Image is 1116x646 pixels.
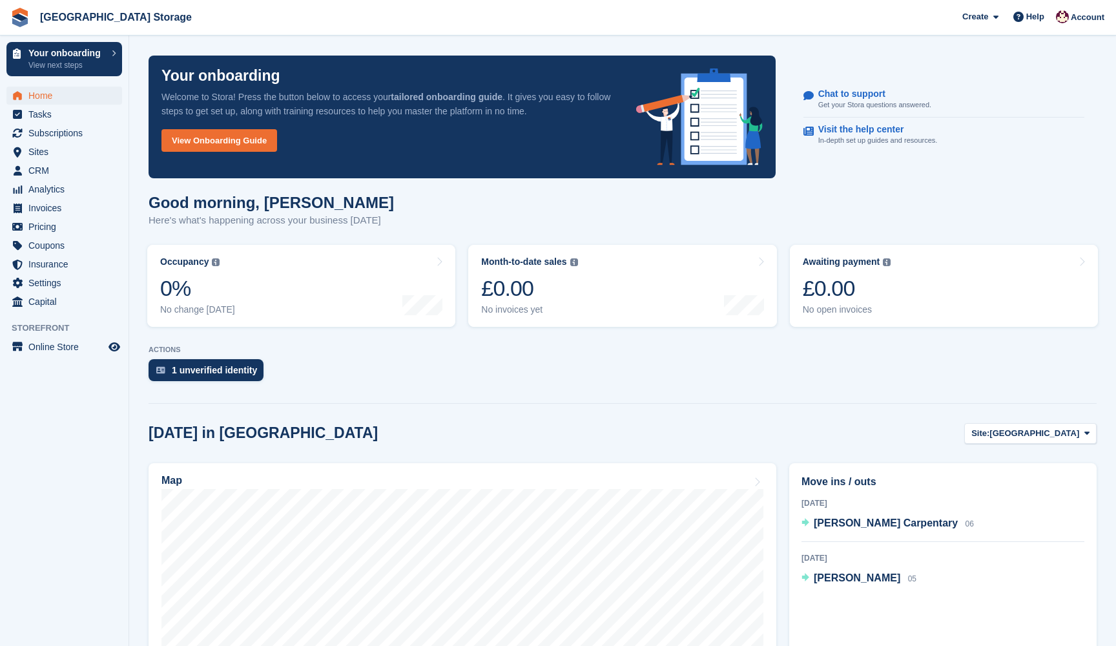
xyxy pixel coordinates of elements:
div: No open invoices [803,304,891,315]
h2: [DATE] in [GEOGRAPHIC_DATA] [149,424,378,442]
a: menu [6,255,122,273]
img: icon-info-grey-7440780725fd019a000dd9b08b2336e03edf1995a4989e88bcd33f0948082b44.svg [570,258,578,266]
a: menu [6,293,122,311]
div: £0.00 [803,275,891,302]
a: Month-to-date sales £0.00 No invoices yet [468,245,776,327]
a: menu [6,105,122,123]
span: Sites [28,143,106,161]
button: Site: [GEOGRAPHIC_DATA] [964,423,1097,444]
a: Awaiting payment £0.00 No open invoices [790,245,1098,327]
span: Online Store [28,338,106,356]
p: ACTIONS [149,346,1097,354]
a: [GEOGRAPHIC_DATA] Storage [35,6,197,28]
a: Visit the help center In-depth set up guides and resources. [803,118,1084,152]
a: Chat to support Get your Stora questions answered. [803,82,1084,118]
a: menu [6,236,122,255]
div: [DATE] [801,552,1084,564]
span: 05 [908,574,916,583]
span: Account [1071,11,1104,24]
span: 06 [966,519,974,528]
div: No invoices yet [481,304,577,315]
p: Chat to support [818,89,921,99]
a: menu [6,274,122,292]
img: icon-info-grey-7440780725fd019a000dd9b08b2336e03edf1995a4989e88bcd33f0948082b44.svg [883,258,891,266]
div: No change [DATE] [160,304,235,315]
div: 1 unverified identity [172,365,257,375]
a: 1 unverified identity [149,359,270,388]
div: Occupancy [160,256,209,267]
div: [DATE] [801,497,1084,509]
a: menu [6,161,122,180]
span: Site: [971,427,989,440]
div: £0.00 [481,275,577,302]
span: [PERSON_NAME] [814,572,900,583]
span: Create [962,10,988,23]
a: menu [6,143,122,161]
span: Invoices [28,199,106,217]
p: Visit the help center [818,124,927,135]
a: menu [6,180,122,198]
a: menu [6,218,122,236]
span: Analytics [28,180,106,198]
span: CRM [28,161,106,180]
span: Pricing [28,218,106,236]
span: Insurance [28,255,106,273]
img: Andrew Lacey [1056,10,1069,23]
div: Awaiting payment [803,256,880,267]
span: Capital [28,293,106,311]
a: Preview store [107,339,122,355]
p: Here's what's happening across your business [DATE] [149,213,394,228]
h1: Good morning, [PERSON_NAME] [149,194,394,211]
img: onboarding-info-6c161a55d2c0e0a8cae90662b2fe09162a5109e8cc188191df67fb4f79e88e88.svg [636,68,763,165]
a: menu [6,338,122,356]
p: Get your Stora questions answered. [818,99,931,110]
a: menu [6,124,122,142]
span: Home [28,87,106,105]
a: Your onboarding View next steps [6,42,122,76]
p: Your onboarding [161,68,280,83]
span: [PERSON_NAME] Carpentary [814,517,958,528]
p: In-depth set up guides and resources. [818,135,938,146]
a: [PERSON_NAME] 05 [801,570,916,587]
span: Help [1026,10,1044,23]
h2: Move ins / outs [801,474,1084,490]
p: Your onboarding [28,48,105,57]
div: 0% [160,275,235,302]
strong: tailored onboarding guide [391,92,502,102]
p: Welcome to Stora! Press the button below to access your . It gives you easy to follow steps to ge... [161,90,615,118]
a: menu [6,87,122,105]
img: stora-icon-8386f47178a22dfd0bd8f6a31ec36ba5ce8667c1dd55bd0f319d3a0aa187defe.svg [10,8,30,27]
h2: Map [161,475,182,486]
span: Settings [28,274,106,292]
img: verify_identity-adf6edd0f0f0b5bbfe63781bf79b02c33cf7c696d77639b501bdc392416b5a36.svg [156,366,165,374]
p: View next steps [28,59,105,71]
span: Storefront [12,322,129,335]
img: icon-info-grey-7440780725fd019a000dd9b08b2336e03edf1995a4989e88bcd33f0948082b44.svg [212,258,220,266]
span: Subscriptions [28,124,106,142]
span: Tasks [28,105,106,123]
a: View Onboarding Guide [161,129,277,152]
div: Month-to-date sales [481,256,566,267]
a: menu [6,199,122,217]
a: [PERSON_NAME] Carpentary 06 [801,516,974,532]
a: Occupancy 0% No change [DATE] [147,245,455,327]
span: [GEOGRAPHIC_DATA] [989,427,1079,440]
span: Coupons [28,236,106,255]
